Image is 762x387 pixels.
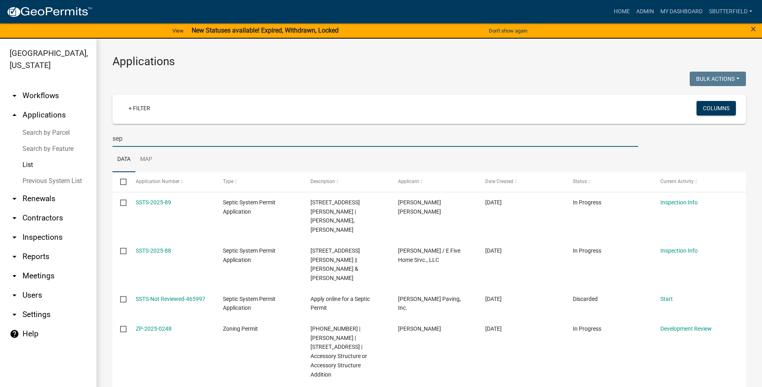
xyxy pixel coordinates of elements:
[136,247,171,254] a: SSTS-2025-88
[311,296,370,311] span: Apply online for a Septic Permit
[697,101,736,115] button: Columns
[573,325,601,332] span: In Progress
[485,199,502,206] span: 08/20/2025
[192,27,339,34] strong: New Statuses available! Expired, Withdrawn, Locked
[223,325,258,332] span: Zoning Permit
[573,247,601,254] span: In Progress
[633,4,657,19] a: Admin
[660,247,698,254] a: Inspection Info
[311,325,367,378] span: 63-270-0300 | BOOKER, JOSEPH L | 4730 Ridgewood Dr | Accessory Structure or Accessory Structure A...
[136,325,172,332] a: ZP-2025-0248
[112,130,638,147] input: Search for applications
[10,252,19,261] i: arrow_drop_down
[398,199,441,215] span: Tristan Trey Johnson
[485,325,502,332] span: 08/18/2025
[660,296,673,302] a: Start
[303,172,390,191] datatable-header-cell: Description
[223,296,276,311] span: Septic System Permit Application
[573,296,598,302] span: Discarded
[10,329,19,339] i: help
[390,172,478,191] datatable-header-cell: Applicant
[136,199,171,206] a: SSTS-2025-89
[10,233,19,242] i: arrow_drop_down
[398,247,460,263] span: Shawn R Eckerman / E Five Home Srvc., LLC
[136,179,180,184] span: Application Number
[10,310,19,319] i: arrow_drop_down
[128,172,215,191] datatable-header-cell: Application Number
[311,247,360,281] span: 4954 TOWER RD | DAHLEN, GARRETT R || DAHLEN, SHANDRA L & LOUIS C
[10,91,19,101] i: arrow_drop_down
[215,172,303,191] datatable-header-cell: Type
[485,296,502,302] span: 08/19/2025
[485,179,513,184] span: Date Created
[486,24,531,37] button: Don't show again
[660,199,698,206] a: Inspection Info
[10,290,19,300] i: arrow_drop_down
[751,24,756,34] button: Close
[112,147,135,173] a: Data
[169,24,187,37] a: View
[311,179,335,184] span: Description
[485,247,502,254] span: 08/19/2025
[122,101,157,115] a: + Filter
[223,247,276,263] span: Septic System Permit Application
[657,4,706,19] a: My Dashboard
[652,172,740,191] datatable-header-cell: Current Activity
[10,194,19,204] i: arrow_drop_down
[751,23,756,35] span: ×
[573,199,601,206] span: In Progress
[478,172,565,191] datatable-header-cell: Date Created
[136,296,205,302] a: SSTS-Not Reviewed-465997
[223,179,233,184] span: Type
[223,199,276,215] span: Septic System Permit Application
[112,55,746,68] h3: Applications
[565,172,653,191] datatable-header-cell: Status
[660,179,694,184] span: Current Activity
[611,4,633,19] a: Home
[311,199,360,233] span: 5229 KROGH RD | LEHTI, BARBARA J JOHNSON
[112,172,128,191] datatable-header-cell: Select
[10,271,19,281] i: arrow_drop_down
[706,4,756,19] a: Sbutterfield
[573,179,587,184] span: Status
[10,110,19,120] i: arrow_drop_up
[398,179,419,184] span: Applicant
[398,325,441,332] span: Joseph Booker
[690,72,746,86] button: Bulk Actions
[135,147,157,173] a: Map
[10,213,19,223] i: arrow_drop_down
[660,325,712,332] a: Development Review
[398,296,461,311] span: Kiminski Paving, Inc.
